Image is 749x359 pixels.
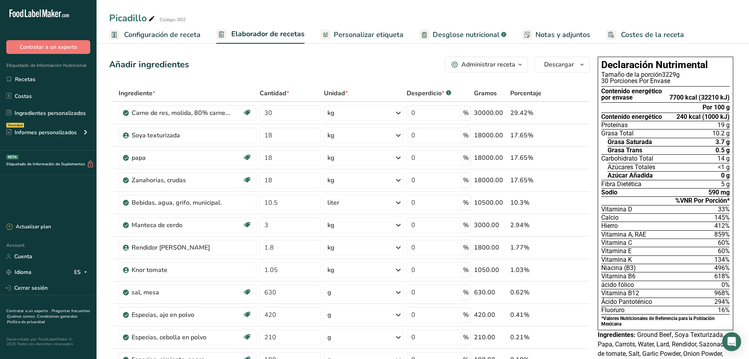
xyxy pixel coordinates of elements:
div: Open Intercom Messenger [722,332,741,351]
a: Desglose nutricional [419,26,506,44]
span: Niacina (B3) [601,265,636,271]
span: Azúcar Añadida [608,172,653,179]
span: Grasa Total [601,130,634,137]
span: Fibra Dietética [601,181,641,187]
div: 18000.00 [474,176,507,185]
section: *Valores Nutricionales de Referencia para la Población Mexicana [601,314,730,327]
span: Vitamina K [601,257,632,263]
span: 496% [714,264,730,272]
div: 29.42% [510,108,552,118]
span: Vitamina A, RAE [601,231,646,238]
div: Zanahorias, crudas [132,176,230,185]
button: Administrar receta [445,57,528,72]
div: Actualizar plan [6,223,51,231]
a: Configuración de receta [109,26,201,44]
span: Proteínas [601,122,628,128]
button: Contratar a un experto [6,40,90,54]
a: Personalizar etiqueta [320,26,403,44]
div: 2.94% [510,220,552,230]
span: Calcio [601,215,619,221]
span: Grasa Saturada [608,139,652,145]
div: 10.3% [510,198,552,207]
div: Bebidas, agua, grifo, municipal. [132,198,230,207]
span: 0% [721,281,730,289]
span: <1 g [718,164,730,170]
div: 1.77% [510,243,552,252]
span: Configuración de receta [124,30,201,40]
span: Contenido energético [601,114,662,120]
div: Especias, cebolla en polvo [132,333,230,342]
span: 19 g [717,122,730,128]
div: Código: 002 [160,16,186,23]
div: 17.65% [510,131,552,140]
div: 18000.00 [474,153,507,163]
div: sal, mesa [132,288,230,297]
div: liter [327,198,339,207]
div: 30000.00 [474,108,507,118]
div: 0.41% [510,310,552,320]
div: Picadillo [109,11,156,25]
a: Contratar a un experto . [6,308,50,314]
span: 10.2 g [712,130,730,137]
span: Ingredientes: [598,331,636,339]
span: 0 g [721,172,730,179]
div: 7700 kcal (32210 kJ) [669,94,730,101]
div: Knor tomate [132,265,230,275]
span: 5 g [721,181,730,187]
div: ES [74,268,90,277]
div: Informes personalizados [6,128,77,137]
a: Quiénes somos . [7,314,37,319]
span: Gramos [474,89,497,98]
span: Hierro [601,223,618,229]
div: kg [327,176,335,185]
div: 17.65% [510,176,552,185]
span: ácido fólico [601,282,634,288]
div: g [327,288,331,297]
span: Fluoruro [601,307,624,313]
div: 10500.00 [474,198,507,207]
span: Cantidad [260,89,289,98]
div: kg [327,243,335,252]
div: 1.03% [510,265,552,275]
div: 1800.00 [474,243,507,252]
a: Preguntas frecuentes . [6,308,90,319]
a: Condiciones generales . [6,314,78,325]
span: 618% [714,272,730,280]
span: Vitamina D [601,206,632,213]
span: Ingrediente [119,89,155,98]
span: 3.7 g [716,139,730,145]
a: Idioma [6,265,32,279]
div: kg [327,153,335,163]
span: Descargar [544,60,574,69]
a: Elaborador de recetas [216,25,305,44]
div: 420.00 [474,310,507,320]
span: Personalizar etiqueta [334,30,403,40]
span: Costes de la receta [621,30,684,40]
div: 3000.00 [474,220,507,230]
span: 60% [718,247,730,255]
div: Administrar receta [461,60,515,69]
div: %VNR Por Porción* [601,196,730,205]
span: Porcentaje [510,89,541,98]
div: kg [327,131,335,140]
div: g [327,310,331,320]
span: Vitamina E [601,248,632,254]
div: Desarrollado por FoodLabelMaker © 2025 Todos los derechos reservados [6,337,90,346]
div: 3229g [601,72,730,78]
span: 859% [714,231,730,238]
span: Ácido Pantoténico [601,299,652,305]
span: Desglose nutricional [433,30,500,40]
div: Contenido energético por envase [601,88,662,101]
div: 0.62% [510,288,552,297]
div: Desperdicio [407,89,451,98]
div: kg [327,265,335,275]
span: 16% [718,306,730,314]
div: 18000.00 [474,131,507,140]
a: Notas y adjuntos [522,26,590,44]
span: 0.5 g [716,147,730,154]
div: 210.00 [474,333,507,342]
span: 60% [718,239,730,246]
div: 30 Porciones Por Envase [601,78,730,84]
span: Elaborador de recetas [231,29,305,39]
span: Azúcares Totales [608,164,655,170]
